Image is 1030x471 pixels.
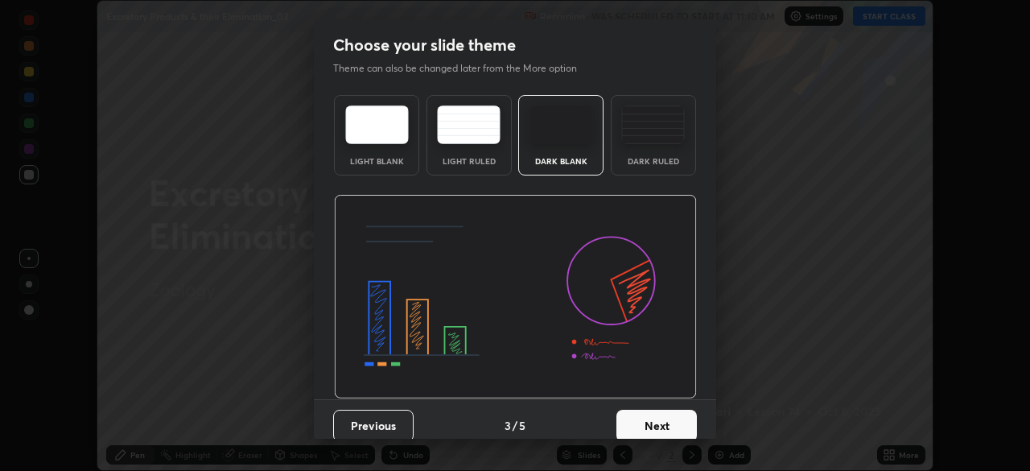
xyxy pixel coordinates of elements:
img: lightTheme.e5ed3b09.svg [345,105,409,144]
div: Dark Ruled [621,157,686,165]
div: Dark Blank [529,157,593,165]
div: Light Blank [344,157,409,165]
button: Next [616,410,697,442]
button: Previous [333,410,414,442]
h2: Choose your slide theme [333,35,516,56]
p: Theme can also be changed later from the More option [333,61,594,76]
div: Light Ruled [437,157,501,165]
h4: 5 [519,417,525,434]
h4: / [513,417,517,434]
h4: 3 [505,417,511,434]
img: darkRuledTheme.de295e13.svg [621,105,685,144]
img: lightRuledTheme.5fabf969.svg [437,105,501,144]
img: darkTheme.f0cc69e5.svg [529,105,593,144]
img: darkThemeBanner.d06ce4a2.svg [334,195,697,399]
